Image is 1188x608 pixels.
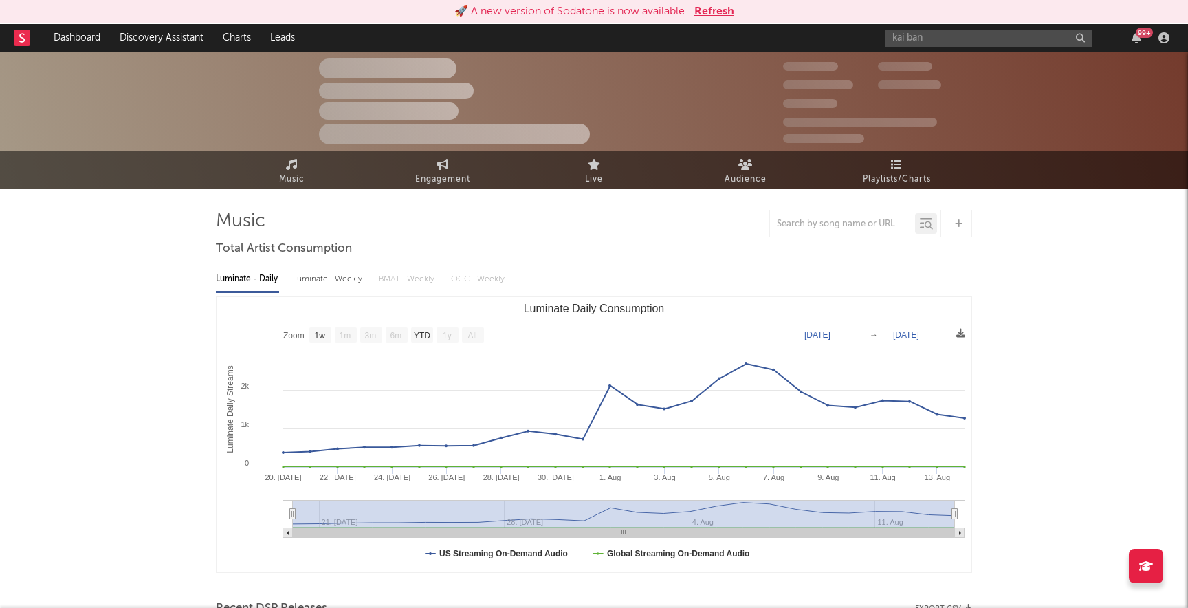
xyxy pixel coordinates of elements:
a: Dashboard [44,24,110,52]
text: US Streaming On-Demand Audio [439,549,568,558]
a: Engagement [367,151,518,189]
span: 50,000,000 [783,80,853,89]
text: → [870,330,878,340]
div: 99 + [1136,28,1153,38]
button: 99+ [1132,32,1141,43]
div: Luminate - Weekly [293,268,365,291]
text: 20. [DATE] [265,473,302,481]
a: Audience [670,151,821,189]
text: 7. Aug [763,473,784,481]
text: [DATE] [804,330,830,340]
text: 24. [DATE] [374,473,410,481]
text: 6m [390,331,402,340]
text: Luminate Daily Streams [225,365,235,453]
text: 0 [245,459,249,467]
text: 1. Aug [599,473,621,481]
span: Audience [725,171,767,188]
a: Playlists/Charts [821,151,972,189]
span: Jump Score: 85.0 [783,134,864,143]
span: Live [585,171,603,188]
text: 13. Aug [925,473,950,481]
text: 11. Aug [870,473,895,481]
text: 1y [443,331,452,340]
a: Music [216,151,367,189]
span: 1,000,000 [878,80,941,89]
text: Luminate Daily Consumption [524,303,665,314]
span: Engagement [415,171,470,188]
text: Global Streaming On-Demand Audio [607,549,750,558]
span: 100,000 [783,99,837,108]
text: 26. [DATE] [428,473,465,481]
text: 3. Aug [654,473,675,481]
text: 2k [241,382,249,390]
a: Live [518,151,670,189]
div: 🚀 A new version of Sodatone is now available. [454,3,687,20]
text: Zoom [283,331,305,340]
span: 300,000 [783,62,838,71]
input: Search by song name or URL [770,219,915,230]
text: All [467,331,476,340]
text: YTD [414,331,430,340]
a: Leads [261,24,305,52]
a: Charts [213,24,261,52]
span: Music [279,171,305,188]
span: Playlists/Charts [863,171,931,188]
div: Luminate - Daily [216,268,279,291]
text: 1w [315,331,326,340]
a: Discovery Assistant [110,24,213,52]
svg: Luminate Daily Consumption [217,297,971,572]
span: Total Artist Consumption [216,241,352,257]
text: 30. [DATE] [538,473,574,481]
span: 100,000 [878,62,932,71]
text: 1m [340,331,351,340]
text: 9. Aug [817,473,839,481]
text: 28. [DATE] [483,473,520,481]
text: 3m [365,331,377,340]
text: 5. Aug [709,473,730,481]
button: Refresh [694,3,734,20]
text: [DATE] [893,330,919,340]
text: 1k [241,420,249,428]
span: 50,000,000 Monthly Listeners [783,118,937,127]
text: 22. [DATE] [320,473,356,481]
input: Search for artists [885,30,1092,47]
